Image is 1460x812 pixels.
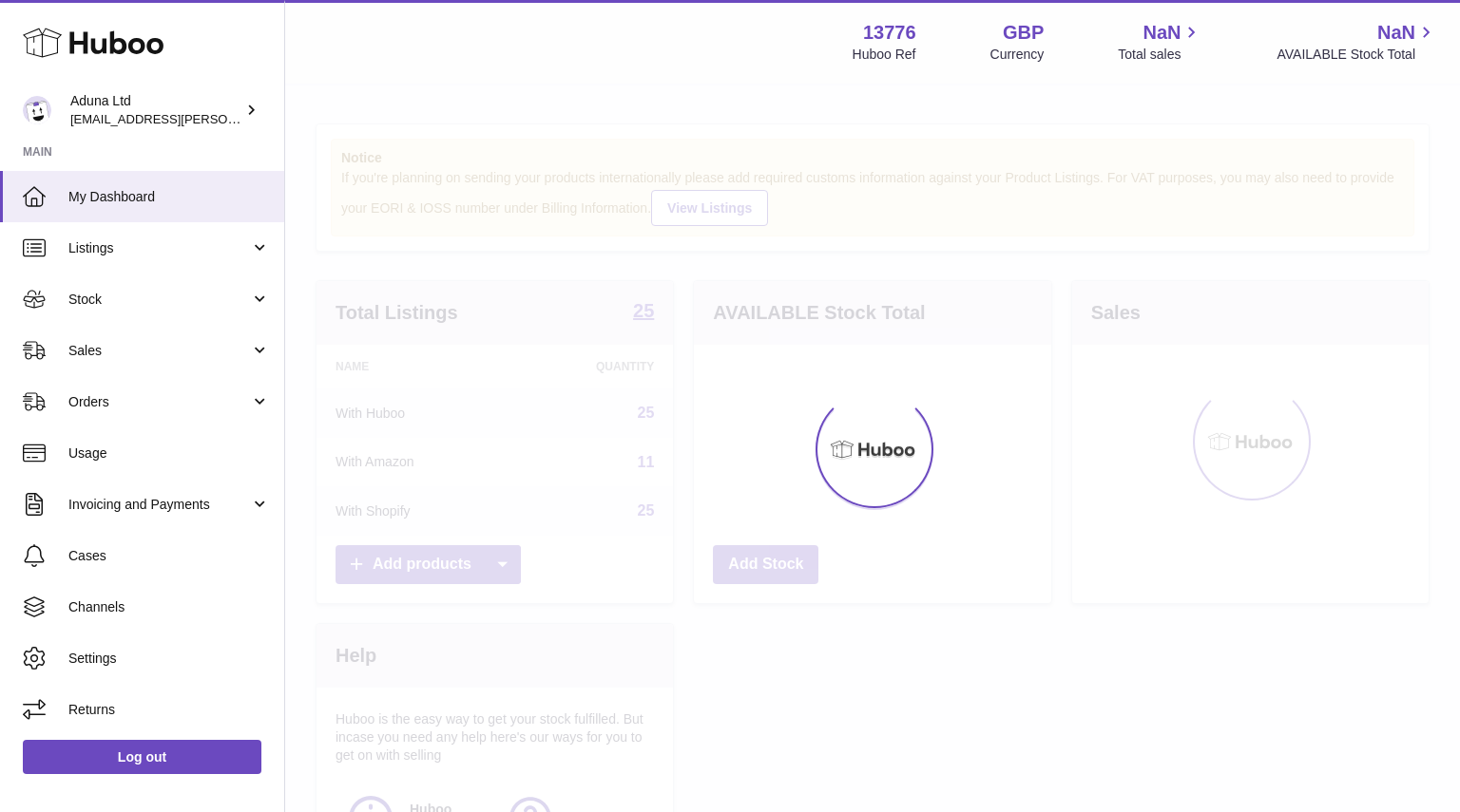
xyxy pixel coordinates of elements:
[68,650,270,668] span: Settings
[68,342,250,360] span: Sales
[990,46,1045,64] div: Currency
[68,701,270,719] span: Returns
[1277,46,1437,64] span: AVAILABLE Stock Total
[68,239,250,257] span: Listings
[1377,20,1415,46] span: NaN
[68,547,270,565] span: Cases
[70,111,483,126] span: [EMAIL_ADDRESS][PERSON_NAME][PERSON_NAME][DOMAIN_NAME]
[1277,20,1437,64] a: NaN AVAILABLE Stock Total
[1118,20,1202,64] a: NaN Total sales
[68,291,250,309] span: Stock
[23,740,261,774] a: Log out
[853,46,916,64] div: Huboo Ref
[68,598,270,616] span: Channels
[68,188,270,206] span: My Dashboard
[68,496,250,514] span: Invoicing and Payments
[1003,20,1044,46] strong: GBP
[1118,46,1202,64] span: Total sales
[1143,20,1181,46] span: NaN
[23,96,51,124] img: deborahe.kamara@aduna.com
[863,20,916,46] strong: 13776
[70,92,241,128] div: Aduna Ltd
[68,393,250,411] span: Orders
[68,444,270,463] span: Usage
